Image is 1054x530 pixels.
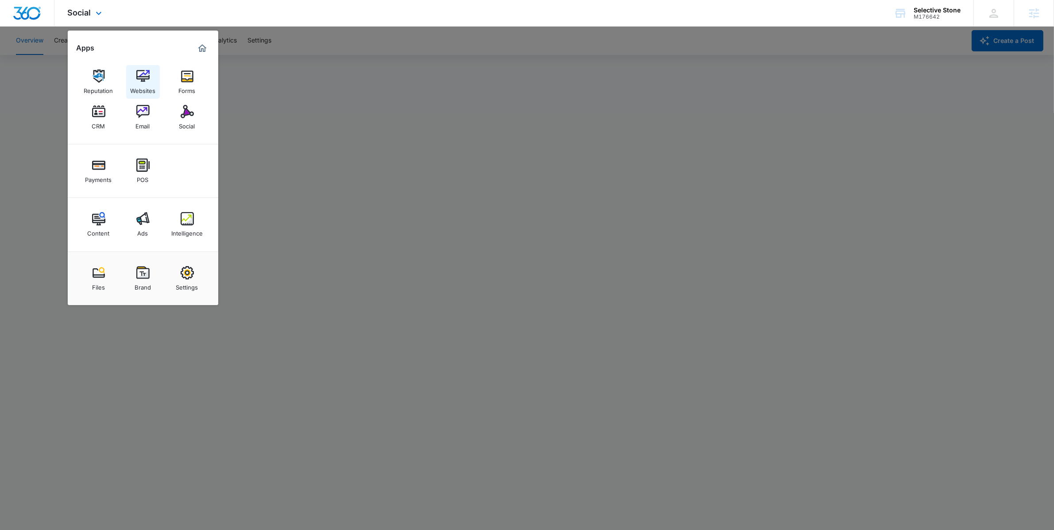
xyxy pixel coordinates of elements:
h2: Apps [77,44,95,52]
div: Social [179,118,195,130]
a: Settings [170,262,204,295]
div: Email [136,118,150,130]
a: CRM [82,101,116,134]
a: Forms [170,65,204,99]
div: Intelligence [171,225,203,237]
a: Intelligence [170,208,204,241]
a: POS [126,154,160,188]
a: Email [126,101,160,134]
div: Settings [176,279,198,291]
a: Marketing 360® Dashboard [195,41,209,55]
div: account id [914,14,961,20]
div: CRM [92,118,105,130]
a: Brand [126,262,160,295]
div: Brand [135,279,151,291]
a: Content [82,208,116,241]
div: Reputation [84,83,113,94]
div: POS [137,172,149,183]
a: Ads [126,208,160,241]
a: Files [82,262,116,295]
div: Payments [85,172,112,183]
div: Files [92,279,105,291]
div: Websites [130,83,155,94]
div: account name [914,7,961,14]
a: Websites [126,65,160,99]
div: Ads [138,225,148,237]
span: Social [68,8,91,17]
a: Payments [82,154,116,188]
a: Reputation [82,65,116,99]
a: Social [170,101,204,134]
div: Content [88,225,110,237]
div: Forms [179,83,196,94]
